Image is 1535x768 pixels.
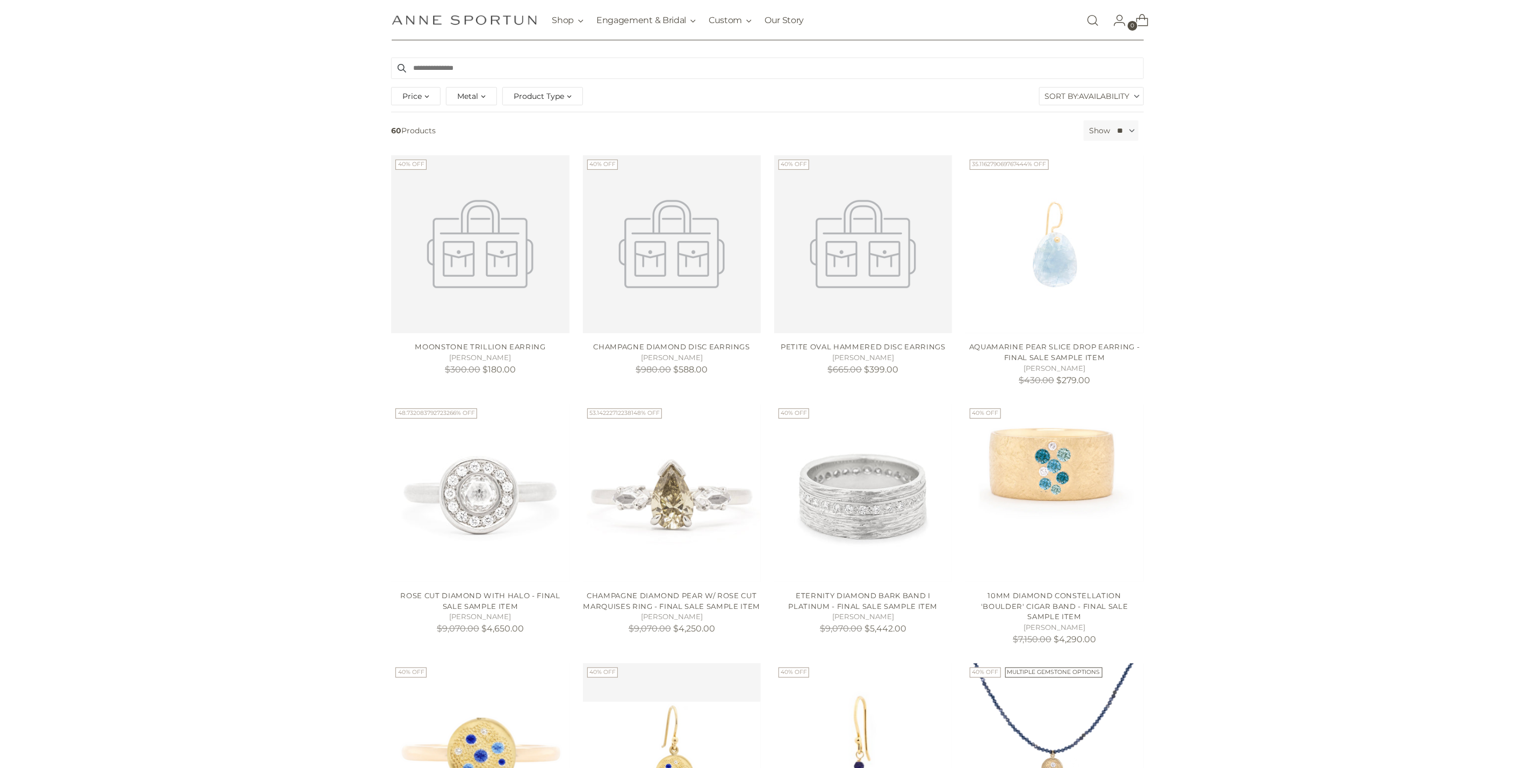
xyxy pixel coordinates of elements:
[965,363,1143,374] h5: [PERSON_NAME]
[583,353,761,363] h5: [PERSON_NAME]
[636,364,671,375] s: $980.00
[965,622,1143,633] h5: [PERSON_NAME]
[864,364,899,375] span: $399.00
[415,342,546,351] a: Moonstone Trillion Earring
[774,353,952,363] h5: [PERSON_NAME]
[820,623,862,634] s: $9,070.00
[457,90,478,102] span: Metal
[596,9,696,32] button: Engagement & Bridal
[1089,125,1110,137] label: Show
[828,364,862,375] s: $665.00
[965,155,1143,333] a: Aquamarine Pear Slice Drop Earring - Final Sale Sample Item
[594,342,750,351] a: Champagne Diamond Disc Earrings
[1127,10,1149,31] a: Open cart modal
[969,342,1140,362] a: Aquamarine Pear Slice Drop Earring - Final Sale Sample Item
[1019,375,1054,385] s: $430.00
[583,404,761,582] a: Champagne Diamond Pear w/ Rose Cut Marquises Ring - Final Sale Sample Item
[1082,10,1104,31] a: Open search modal
[481,623,524,634] span: $4,650.00
[673,623,715,634] span: $4,250.00
[391,126,401,135] b: 60
[400,591,560,611] a: Rose Cut Diamond with Halo - Final Sale Sample Item
[583,612,761,622] h5: [PERSON_NAME]
[445,364,480,375] s: $300.00
[391,58,1143,79] input: Search products
[1128,21,1137,31] span: 0
[391,404,569,582] a: Rose Cut Diamond with Halo - Final Sale Sample Item
[482,364,516,375] span: $180.00
[965,404,1143,582] a: 10mm Diamond Constellation 'Boulder' Cigar Band - Final Sale Sample Item
[1056,375,1090,385] span: $279.00
[514,90,564,102] span: Product Type
[552,9,584,32] button: Shop
[583,155,761,333] img: Champagne Diamond Disc Earrings
[1079,88,1130,105] span: Availability
[1054,634,1096,644] span: $4,290.00
[392,15,537,25] a: Anne Sportun Fine Jewellery
[774,404,952,582] a: Eternity Diamond Bark Band I Platinum - Final Sale Sample Item
[673,364,708,375] span: $588.00
[387,120,1079,141] span: Products
[774,612,952,622] h5: [PERSON_NAME]
[864,623,906,634] span: $5,442.00
[402,90,422,102] span: Price
[709,9,752,32] button: Custom
[1040,88,1143,105] label: Sort By:Availability
[391,155,569,333] img: Moonstone Trillion Earring
[391,612,569,622] h5: [PERSON_NAME]
[583,591,761,611] a: Champagne Diamond Pear w/ Rose Cut Marquises Ring - Final Sale Sample Item
[781,342,945,351] a: Petite Oval Hammered Disc Earrings
[437,623,479,634] s: $9,070.00
[1013,634,1051,644] s: $7,150.00
[629,623,671,634] s: $9,070.00
[981,591,1128,621] a: 10mm Diamond Constellation 'Boulder' Cigar Band - Final Sale Sample Item
[1105,10,1126,31] a: Go to the account page
[789,591,938,611] a: Eternity Diamond Bark Band I Platinum - Final Sale Sample Item
[391,353,569,363] h5: [PERSON_NAME]
[765,9,804,32] a: Our Story
[774,155,952,333] img: Petite Oval Hammered Disc Earrings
